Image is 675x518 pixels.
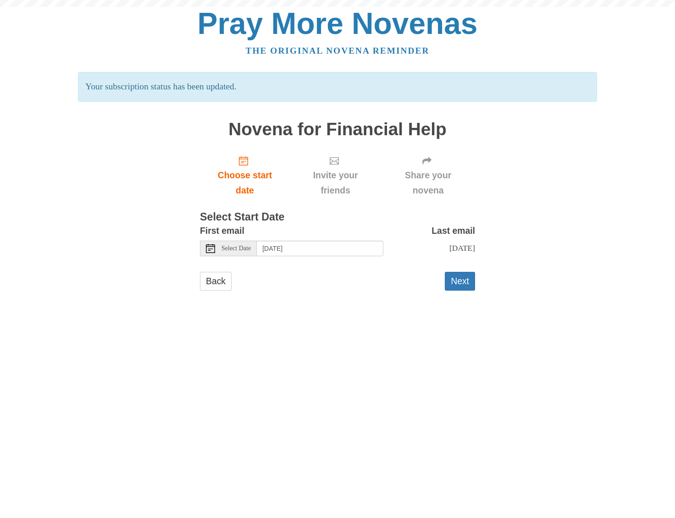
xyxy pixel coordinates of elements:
[200,148,290,203] a: Choose start date
[390,168,466,198] span: Share your novena
[200,223,244,238] label: First email
[78,72,597,102] p: Your subscription status has been updated.
[290,148,381,203] div: Click "Next" to confirm your start date first.
[200,211,475,223] h3: Select Start Date
[198,6,478,40] a: Pray More Novenas
[200,120,475,139] h1: Novena for Financial Help
[221,245,251,252] span: Select Date
[246,46,430,55] a: The original novena reminder
[200,272,232,291] a: Back
[445,272,475,291] button: Next
[432,223,475,238] label: Last email
[299,168,372,198] span: Invite your friends
[381,148,475,203] div: Click "Next" to confirm your start date first.
[449,243,475,253] span: [DATE]
[209,168,281,198] span: Choose start date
